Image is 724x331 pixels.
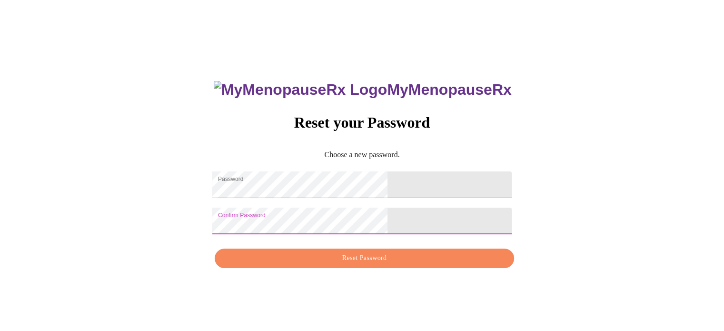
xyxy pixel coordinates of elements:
[214,81,512,99] h3: MyMenopauseRx
[214,81,387,99] img: MyMenopauseRx Logo
[212,150,511,159] p: Choose a new password.
[215,249,514,268] button: Reset Password
[212,114,511,131] h3: Reset your Password
[226,252,503,264] span: Reset Password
